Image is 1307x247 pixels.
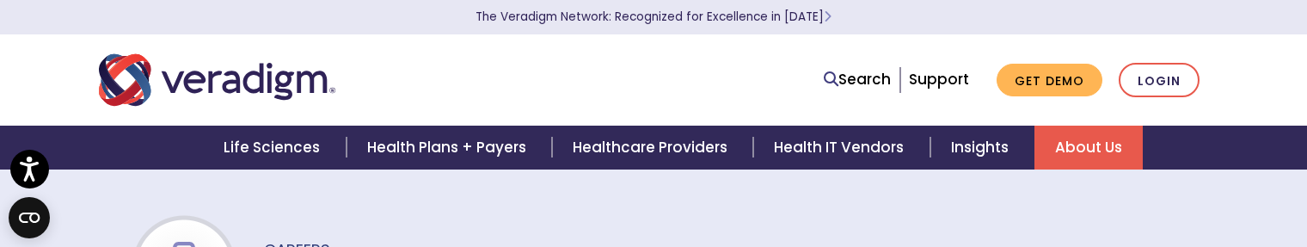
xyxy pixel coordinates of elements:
[753,126,930,170] a: Health IT Vendors
[997,64,1102,97] a: Get Demo
[552,126,753,170] a: Healthcare Providers
[476,9,831,25] a: The Veradigm Network: Recognized for Excellence in [DATE]Learn More
[909,69,969,90] a: Support
[203,126,346,170] a: Life Sciences
[824,9,831,25] span: Learn More
[824,68,891,91] a: Search
[1034,126,1143,170] a: About Us
[1119,63,1200,98] a: Login
[347,126,552,170] a: Health Plans + Payers
[930,126,1034,170] a: Insights
[99,52,335,108] img: Veradigm logo
[9,197,50,238] button: Open CMP widget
